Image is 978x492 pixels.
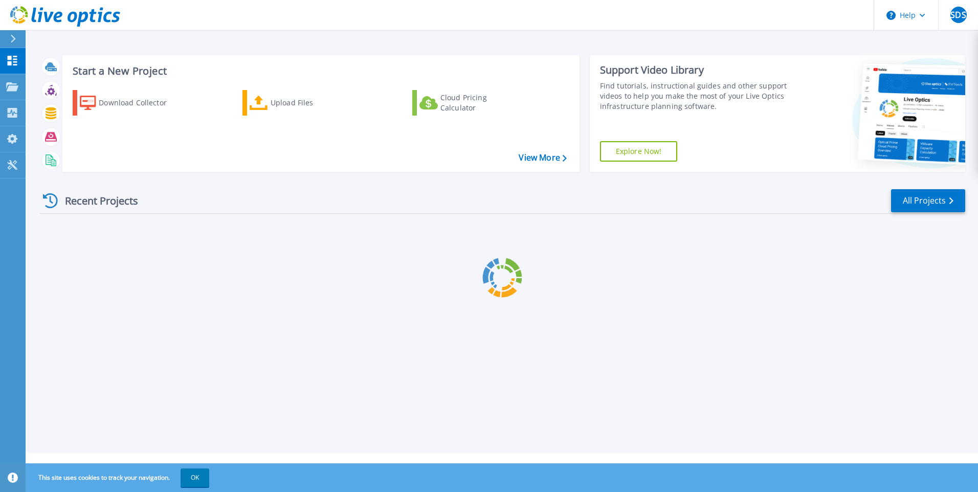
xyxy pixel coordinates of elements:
[181,468,209,487] button: OK
[891,189,965,212] a: All Projects
[600,63,791,77] div: Support Video Library
[600,141,678,162] a: Explore Now!
[440,93,522,113] div: Cloud Pricing Calculator
[39,188,152,213] div: Recent Projects
[73,90,187,116] a: Download Collector
[28,468,209,487] span: This site uses cookies to track your navigation.
[271,93,352,113] div: Upload Files
[519,153,566,163] a: View More
[600,81,791,111] div: Find tutorials, instructional guides and other support videos to help you make the most of your L...
[412,90,526,116] a: Cloud Pricing Calculator
[242,90,357,116] a: Upload Files
[73,65,566,77] h3: Start a New Project
[950,11,966,19] span: SDS
[99,93,181,113] div: Download Collector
